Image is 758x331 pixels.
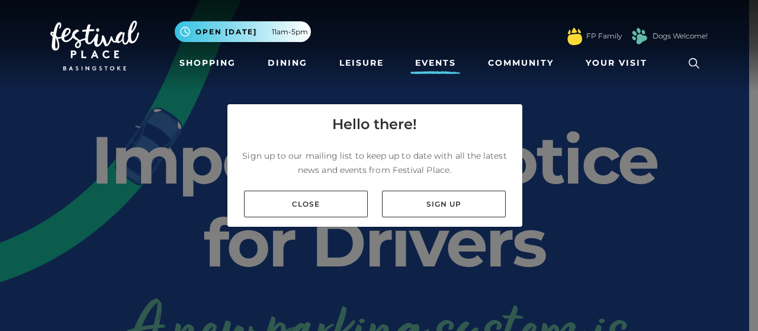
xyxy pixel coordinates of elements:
span: Open [DATE] [195,27,257,37]
h4: Hello there! [332,114,417,135]
a: Events [410,52,461,74]
a: Community [483,52,558,74]
a: FP Family [586,31,622,41]
a: Dining [263,52,312,74]
img: Festival Place Logo [50,21,139,70]
p: Sign up to our mailing list to keep up to date with all the latest news and events from Festival ... [237,149,513,177]
a: Sign up [382,191,506,217]
span: 11am-5pm [272,27,308,37]
span: Your Visit [586,57,647,69]
a: Dogs Welcome! [653,31,708,41]
a: Your Visit [581,52,658,74]
a: Close [244,191,368,217]
a: Leisure [335,52,388,74]
button: Open [DATE] 11am-5pm [175,21,311,42]
a: Shopping [175,52,240,74]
